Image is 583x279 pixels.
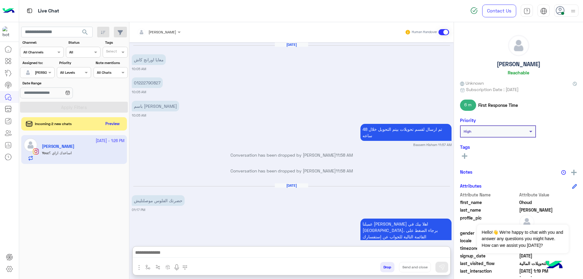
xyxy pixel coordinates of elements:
img: spinner [470,7,478,14]
h6: Reachable [508,70,529,75]
small: 10:05 AM [132,66,146,71]
button: Drop [380,262,394,272]
span: locale [460,237,518,244]
span: Ohoud [519,199,577,206]
img: Trigger scenario [155,265,160,270]
img: profile [569,7,577,15]
span: [PERSON_NAME] [148,30,176,34]
button: select flow [143,262,153,272]
img: send voice note [173,264,180,271]
button: Apply Filters [20,102,128,113]
h6: Tags [460,144,577,150]
label: Status [68,40,100,45]
span: 6 m [460,100,476,111]
img: add [571,170,577,175]
b: High [464,129,471,134]
span: search [81,29,89,36]
img: send message [439,264,445,270]
p: 26/9/2025, 1:17 PM [360,219,452,242]
label: Note mentions [96,60,127,66]
button: Trigger scenario [153,262,163,272]
span: Unknown [460,80,484,86]
img: defaultAdmin.png [24,68,32,77]
p: Conversation has been dropped by [PERSON_NAME] [132,152,452,158]
span: Abdelmohsen [519,207,577,213]
span: signup_date [460,253,518,259]
p: 26/9/2025, 1:17 PM [132,195,185,206]
p: Live Chat [38,7,59,15]
span: 2024-10-11T22:07:21.004Z [519,253,577,259]
img: tab [540,8,547,15]
img: make a call [182,265,187,270]
img: select flow [145,265,150,270]
img: Logo [2,5,15,17]
span: Incoming 2 new chats [35,121,72,127]
small: 01:17 PM [132,207,145,212]
h5: [PERSON_NAME] [497,61,540,68]
img: tab [523,8,530,15]
label: Assigned to: [22,60,54,66]
span: 11:58 AM [336,152,353,158]
span: 11:58 AM [336,168,353,173]
label: Date Range [22,80,90,86]
span: Subscription Date : [DATE] [466,86,519,93]
button: search [78,27,93,40]
span: Attribute Name [460,192,518,198]
img: defaultAdmin.png [508,35,529,56]
small: 10:05 AM [132,90,146,94]
small: Human Handover [412,30,437,35]
span: التحويلات المالية [519,260,577,267]
img: create order [165,265,170,270]
h6: [DATE] [275,43,308,47]
small: Bassem Hisham 11:57 AM [413,142,452,147]
h6: [DATE] [275,183,308,188]
p: 23/9/2025, 10:05 AM [132,77,163,88]
img: hulul-logo.png [544,255,565,276]
img: notes [561,170,566,175]
span: First Response Time [478,102,518,108]
span: last_visited_flow [460,260,518,267]
button: create order [163,262,173,272]
img: tab [26,7,33,15]
h6: Attributes [460,183,482,189]
label: Tags [105,40,127,45]
p: 23/9/2025, 10:05 AM [132,101,179,111]
div: Select [105,49,117,56]
span: Hello!👋 We're happy to chat with you and answer any questions you might have. How can we assist y... [477,225,568,253]
p: 23/9/2025, 11:57 AM [360,124,452,141]
span: last_interaction [460,268,518,274]
label: Channel: [22,40,63,45]
h6: Notes [460,169,472,175]
img: 713415422032625 [2,26,13,37]
a: tab [521,5,533,17]
button: Preview [103,120,122,128]
p: 23/9/2025, 10:05 AM [132,54,166,65]
a: Contact Us [482,5,516,17]
button: Send and close [399,262,431,272]
p: Conversation has been dropped by [PERSON_NAME] [132,168,452,174]
label: Priority [59,60,90,66]
span: profile_pic [460,215,518,229]
span: last_name [460,207,518,213]
span: first_name [460,199,518,206]
span: Attribute Value [519,192,577,198]
h6: Priority [460,117,476,123]
span: timezone [460,245,518,251]
img: send attachment [135,264,143,271]
span: 2025-09-26T10:19:30.035Z [519,268,577,274]
span: gender [460,230,518,236]
small: 10:05 AM [132,113,146,118]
